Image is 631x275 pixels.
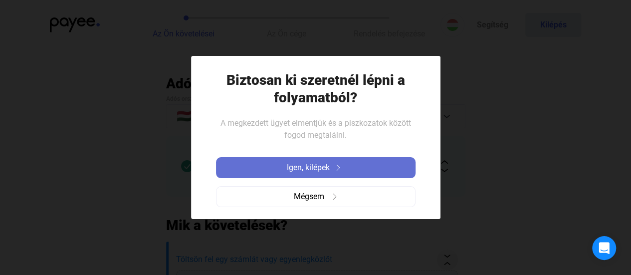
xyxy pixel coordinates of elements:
img: arrow-right-grey [332,194,338,200]
div: Open Intercom Messenger [592,236,616,260]
span: Igen, kilépek [287,162,330,174]
span: Mégsem [294,191,324,203]
img: arrow-right-white [332,165,344,171]
button: Igen, kilépekarrow-right-white [216,157,416,178]
h1: Biztosan ki szeretnél lépni a folyamatból? [216,71,416,106]
button: Mégsemarrow-right-grey [216,186,416,207]
span: A megkezdett ügyet elmentjük és a piszkozatok között fogod megtalálni. [220,118,411,140]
